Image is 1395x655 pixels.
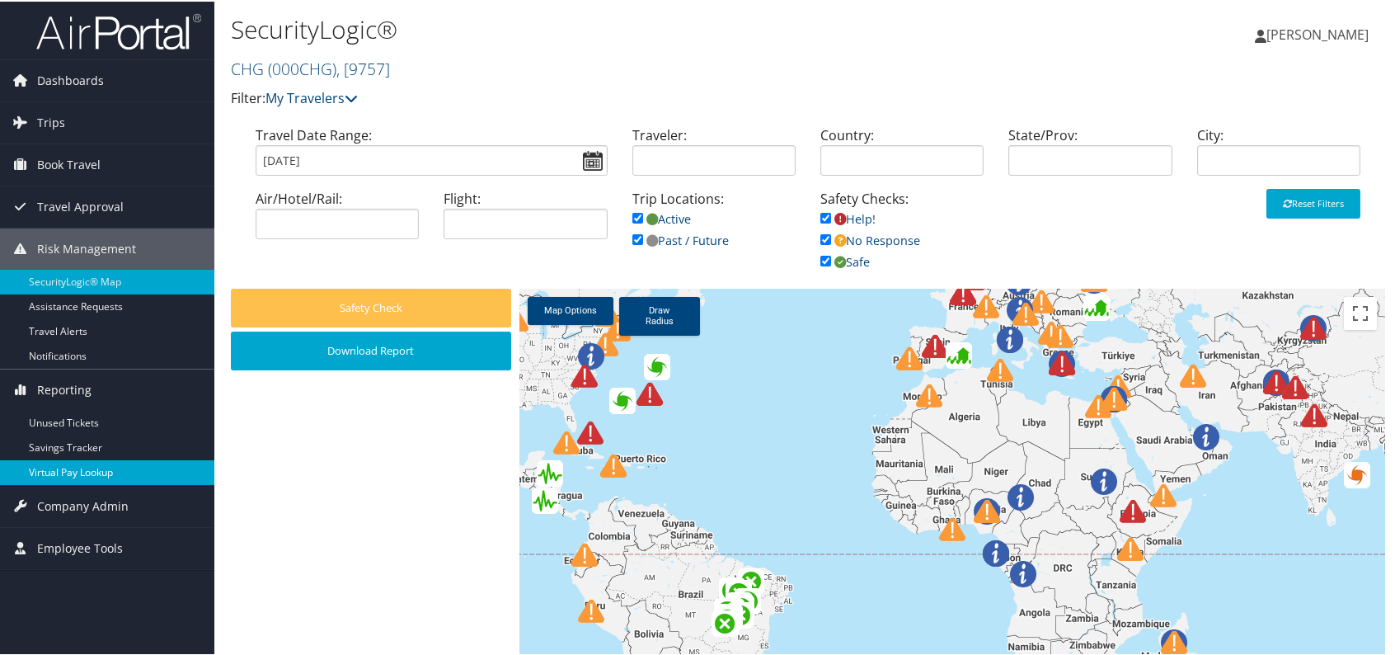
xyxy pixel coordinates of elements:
div: Green forest fire alert in Brazil [728,580,768,620]
div: Green forest fire alert in Brazil [710,596,749,635]
div: Air/Hotel/Rail: [243,187,431,251]
div: Green forest fire alert in Brazil [707,598,747,638]
a: CHG [231,56,390,78]
a: [PERSON_NAME] [1255,8,1385,58]
div: Green forest fire alert in Brazil [720,584,759,624]
span: Company Admin [37,484,129,525]
div: Green alert for tropical cyclone HUMBERTO-25. Population affected by Category 1 (120 km/h) wind s... [637,346,677,385]
div: Orange alert for tropical cyclone ONE-25. Population affected by Category 1 (120 km/h) wind speed... [1337,454,1377,493]
div: Green alert for tropical cyclone IMELDA-25. Population affected by Category 1 (120 km/h) wind spe... [603,379,642,419]
p: Filter: [231,87,1000,108]
div: Green earthquake alert (Magnitude 4.9M, Depth:46.493km) in Nicaragua 01/10/2025 11:59 UTC, 1.1 mi... [525,479,565,519]
div: City: [1185,124,1373,187]
button: Safety Check [231,287,511,326]
div: Green earthquake alert (Magnitude 4.6M, Depth:10km) in Honduras 01/10/2025 02:35 UTC, 30 thousand... [530,452,570,492]
div: Travel Date Range: [243,124,620,187]
div: Safety Checks: [808,187,996,287]
div: Green forest fire alert in Brazil [705,602,744,642]
button: Reset Filters [1266,187,1360,217]
div: Green flood alert in Ukraine [1077,286,1116,326]
div: Flight: [431,187,619,251]
span: Reporting [37,368,92,409]
a: Past / Future [632,231,729,247]
div: Country: [808,124,996,187]
div: Green flood alert in Spain [939,334,979,374]
a: Draw Radius [619,295,700,334]
button: Download Report [231,330,511,369]
span: Travel Approval [37,185,124,226]
a: Help! [820,210,876,225]
div: Green forest fire alert in Brazil [721,587,761,626]
button: Toggle fullscreen view [1344,295,1377,328]
span: ( 000CHG ) [268,56,336,78]
a: No Response [820,231,920,247]
a: Map Options [528,295,613,323]
div: Trip Locations: [620,187,808,266]
img: airportal-logo.png [36,11,201,49]
a: Active [632,210,691,225]
span: Dashboards [37,59,104,100]
div: Traveler: [620,124,808,187]
h1: SecurityLogic® [231,11,1000,45]
span: [PERSON_NAME] [1266,24,1369,42]
span: , [ 9757 ] [336,56,390,78]
span: Risk Management [37,227,136,268]
div: Green forest fire alert in Brazil [707,590,747,629]
div: Green forest fire alert in Brazil [721,594,760,634]
div: Green forest fire alert in Brazil [719,572,759,611]
span: Employee Tools [37,526,123,568]
span: Book Travel [37,143,101,184]
div: Green forest fire alert in Brazil [712,569,752,609]
a: My Travelers [265,87,358,106]
div: Green forest fire alert in Brazil [731,560,771,600]
div: State/Prov: [996,124,1184,187]
a: Safe [820,252,870,268]
span: Trips [37,101,65,142]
